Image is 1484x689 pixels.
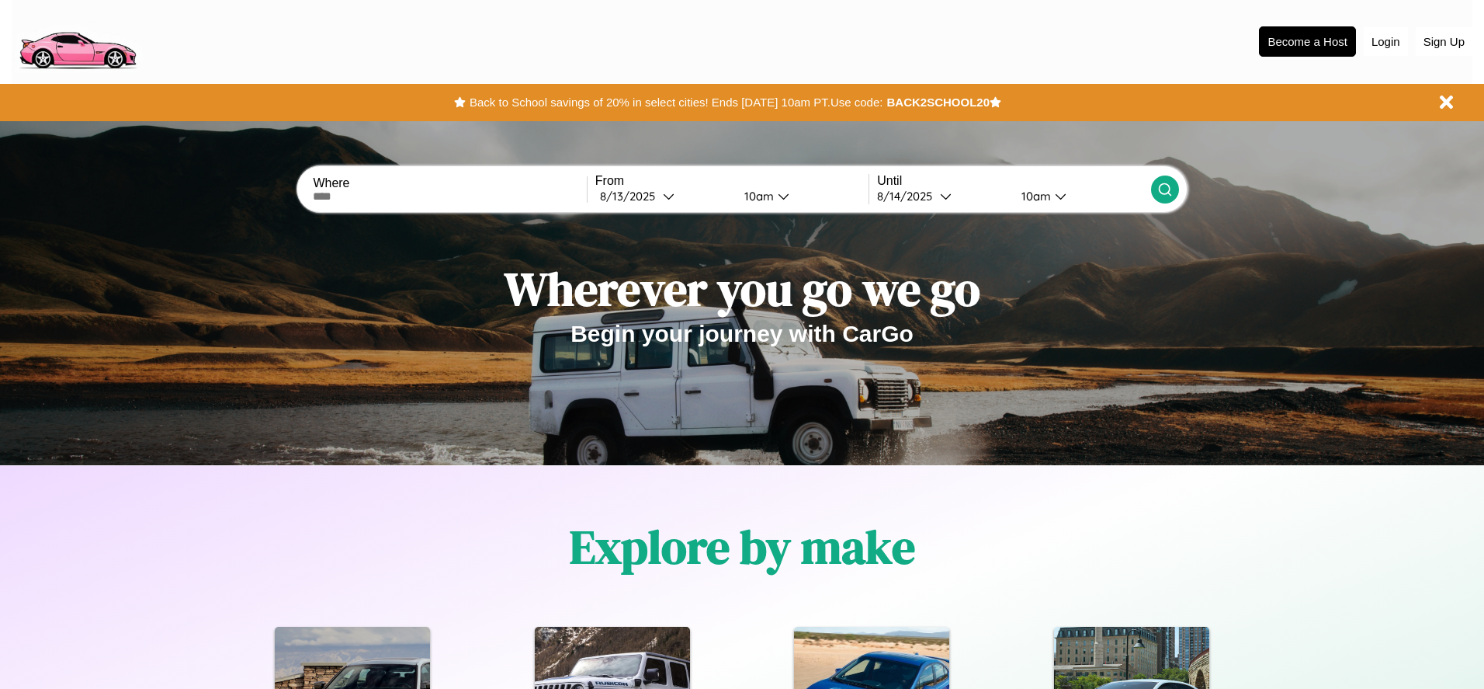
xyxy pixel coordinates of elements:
label: From [595,174,869,188]
div: 8 / 14 / 2025 [877,189,940,204]
label: Where [313,176,586,190]
b: BACK2SCHOOL20 [886,96,990,109]
button: 10am [732,188,869,204]
label: Until [877,174,1150,188]
div: 10am [1014,189,1055,204]
button: Become a Host [1259,26,1356,57]
button: Back to School savings of 20% in select cities! Ends [DATE] 10am PT.Use code: [466,92,886,113]
button: 10am [1009,188,1150,204]
div: 8 / 13 / 2025 [600,189,663,204]
div: 10am [737,189,778,204]
button: 8/13/2025 [595,188,732,204]
button: Login [1364,27,1408,56]
img: logo [12,8,143,73]
button: Sign Up [1416,27,1472,56]
h1: Explore by make [570,515,915,579]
